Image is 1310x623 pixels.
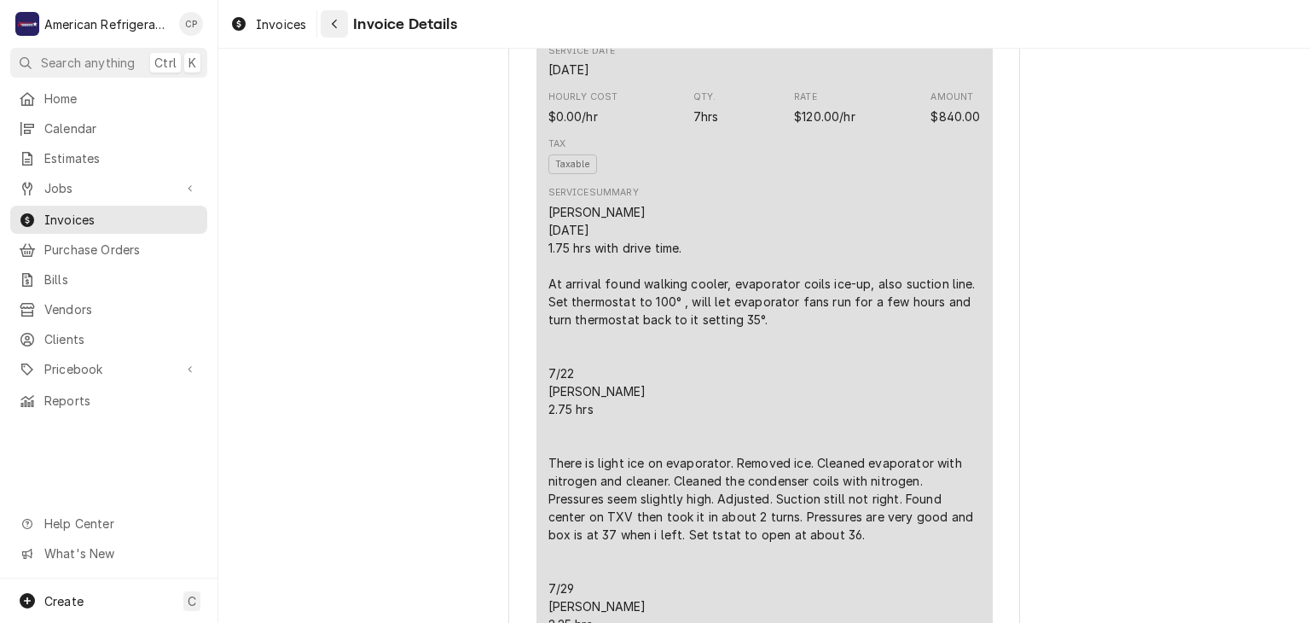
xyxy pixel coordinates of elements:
[10,84,207,113] a: Home
[693,108,719,125] div: Quantity
[154,54,177,72] span: Ctrl
[10,387,207,415] a: Reports
[44,241,199,259] span: Purchase Orders
[15,12,39,36] div: American Refrigeration LLC's Avatar
[693,90,716,104] div: Qty.
[548,108,598,125] div: Cost
[188,54,196,72] span: K
[10,174,207,202] a: Go to Jobs
[321,10,348,38] button: Navigate back
[10,114,207,143] a: Calendar
[44,90,199,108] span: Home
[15,12,39,36] div: A
[548,154,597,174] span: Taxable
[548,44,616,79] div: Service Date
[188,592,196,610] span: C
[930,90,980,125] div: Amount
[10,509,207,538] a: Go to Help Center
[10,265,207,294] a: Bills
[10,206,207,234] a: Invoices
[179,12,203,36] div: Cordel Pyle's Avatar
[256,15,306,33] span: Invoices
[179,12,203,36] div: CP
[548,44,616,58] div: Service Date
[794,108,855,125] div: Price
[548,186,639,200] div: Service Summary
[794,90,817,104] div: Rate
[10,539,207,568] a: Go to What's New
[10,236,207,264] a: Purchase Orders
[10,295,207,323] a: Vendors
[44,119,199,137] span: Calendar
[548,61,590,79] div: Service Date
[41,54,135,72] span: Search anything
[348,13,456,36] span: Invoice Details
[10,355,207,383] a: Go to Pricebook
[44,330,199,348] span: Clients
[44,211,199,229] span: Invoices
[223,10,313,38] a: Invoices
[44,300,199,318] span: Vendors
[10,325,207,353] a: Clients
[44,179,173,197] span: Jobs
[44,360,173,378] span: Pricebook
[930,108,980,125] div: Amount
[44,392,199,410] span: Reports
[44,15,170,33] div: American Refrigeration LLC
[44,594,84,608] span: Create
[10,48,207,78] button: Search anythingCtrlK
[548,90,618,125] div: Cost
[548,90,618,104] div: Hourly Cost
[794,90,855,125] div: Price
[44,271,199,288] span: Bills
[693,90,719,125] div: Quantity
[548,137,565,151] div: Tax
[930,90,973,104] div: Amount
[10,144,207,172] a: Estimates
[44,544,197,562] span: What's New
[44,149,199,167] span: Estimates
[44,515,197,533] span: Help Center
